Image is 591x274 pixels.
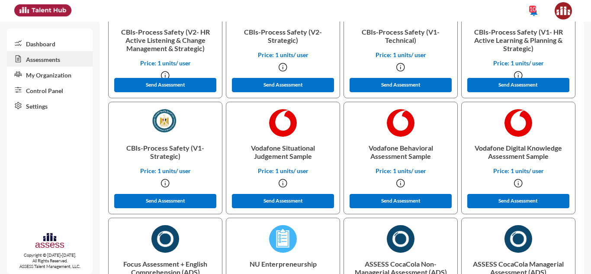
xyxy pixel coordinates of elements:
div: 10 [529,6,536,13]
a: My Organization [7,67,93,82]
button: Send Assessment [232,78,334,92]
button: Send Assessment [350,78,452,92]
img: assesscompany-logo.png [35,232,64,251]
mat-icon: notifications [529,6,539,17]
button: Send Assessment [114,194,216,208]
p: Copyright © [DATE]-[DATE]. All Rights Reserved. ASSESS Talent Management, LLC. [7,252,93,269]
p: CBIs-Process Safety (V1- Strategic) [116,137,215,167]
p: Price: 1 units/ user [116,59,215,67]
a: Dashboard [7,35,93,51]
p: Vodafone Digital Knowledge Assessment Sample [469,137,568,167]
p: CBIs-Process Safety (V1- HR Active Learning & Planning & Strategic) [469,21,568,59]
p: CBIs-Process Safety (V2- HR Active Listening & Change Management & Strategic) [116,21,215,59]
a: Assessments [7,51,93,67]
p: Vodafone Situational Judgement Sample [233,137,333,167]
a: Control Panel [7,82,93,98]
p: CBIs-Process Safety (V1- Technical) [351,21,450,51]
p: CBIs-Process Safety (V2- Strategic) [233,21,333,51]
button: Send Assessment [114,78,216,92]
button: Send Assessment [232,194,334,208]
button: Send Assessment [350,194,452,208]
p: Price: 1 units/ user [351,167,450,174]
p: Price: 1 units/ user [233,167,333,174]
p: Vodafone Behavioral Assessment Sample [351,137,450,167]
button: Send Assessment [467,194,569,208]
a: Settings [7,98,93,113]
button: Send Assessment [467,78,569,92]
p: Price: 1 units/ user [351,51,450,58]
p: Price: 1 units/ user [233,51,333,58]
p: Price: 1 units/ user [469,167,568,174]
p: Price: 1 units/ user [469,59,568,67]
p: Price: 1 units/ user [116,167,215,174]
